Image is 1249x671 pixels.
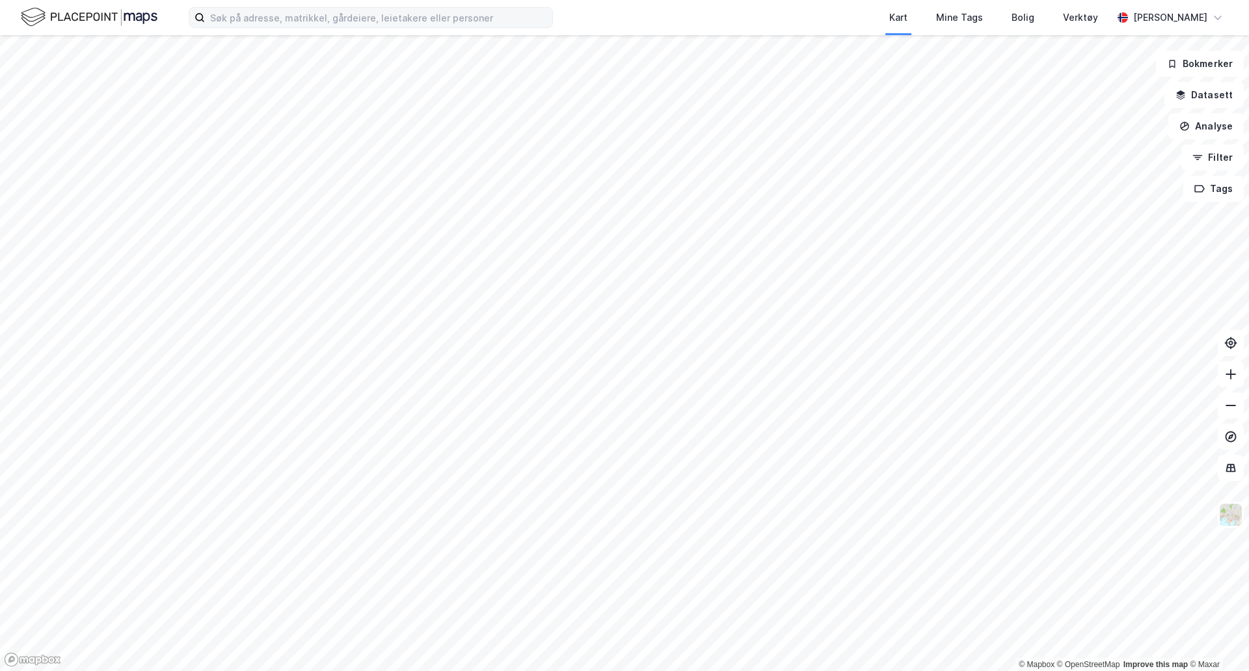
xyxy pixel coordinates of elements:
[1184,609,1249,671] div: Kontrollprogram for chat
[1063,10,1098,25] div: Verktøy
[1012,10,1034,25] div: Bolig
[21,6,157,29] img: logo.f888ab2527a4732fd821a326f86c7f29.svg
[205,8,552,27] input: Søk på adresse, matrikkel, gårdeiere, leietakere eller personer
[889,10,907,25] div: Kart
[936,10,983,25] div: Mine Tags
[1184,609,1249,671] iframe: Chat Widget
[1133,10,1207,25] div: [PERSON_NAME]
